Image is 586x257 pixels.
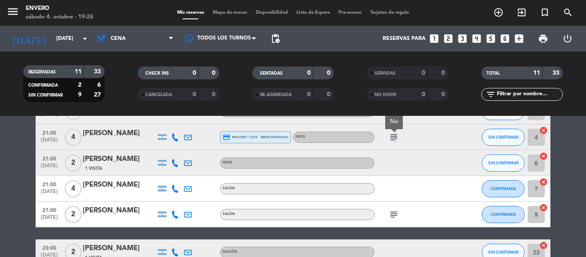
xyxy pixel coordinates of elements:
[292,10,334,15] span: Lista de Espera
[83,243,156,254] div: [PERSON_NAME]
[491,186,516,191] span: CONFIRMADA
[443,33,454,44] i: looks_two
[260,93,292,97] span: RE AGENDADA
[539,178,548,186] i: cancel
[491,212,516,217] span: CONFIRMADA
[78,82,82,88] strong: 2
[251,10,292,15] span: Disponibilidad
[83,154,156,165] div: [PERSON_NAME]
[375,71,396,76] span: SERVIDAS
[488,135,519,139] span: SIN CONFIRMAR
[193,70,196,76] strong: 0
[540,7,550,18] i: turned_in_not
[538,33,548,44] span: print
[28,70,56,74] span: RESERVADAS
[389,209,399,220] i: subject
[482,206,525,223] button: CONFIRMADA
[223,161,233,164] span: Patio
[296,135,305,139] span: Patio
[39,163,60,173] span: [DATE]
[533,70,540,76] strong: 11
[223,133,257,141] span: master * 1378
[39,153,60,163] span: 21:00
[65,129,82,146] span: 4
[28,83,58,88] span: CONFIRMADA
[327,91,332,97] strong: 0
[562,33,573,44] i: power_settings_new
[83,205,156,216] div: [PERSON_NAME]
[307,70,311,76] strong: 0
[173,10,208,15] span: Mis reservas
[260,71,283,76] span: SENTADAS
[223,250,237,254] span: Balcón
[6,29,52,48] i: [DATE]
[493,7,504,18] i: add_circle_outline
[383,36,426,42] span: Reservas para
[422,91,425,97] strong: 0
[39,189,60,199] span: [DATE]
[422,70,425,76] strong: 0
[496,90,562,99] input: Filtrar por nombre...
[6,5,19,21] button: menu
[212,91,217,97] strong: 0
[223,133,230,141] i: credit_card
[94,69,103,75] strong: 33
[485,33,496,44] i: looks_5
[65,154,82,172] span: 2
[223,187,235,190] span: Salón
[441,91,447,97] strong: 0
[97,82,103,88] strong: 6
[145,93,172,97] span: CANCELADA
[486,71,500,76] span: TOTAL
[39,215,60,224] span: [DATE]
[75,69,82,75] strong: 11
[26,13,94,21] div: sábado 4. octubre - 19:26
[375,93,396,97] span: NO SHOW
[539,203,548,212] i: cancel
[85,165,102,172] span: 1 Visita
[482,154,525,172] button: SIN CONFIRMAR
[563,7,573,18] i: search
[514,33,525,44] i: add_box
[429,33,440,44] i: looks_one
[307,91,311,97] strong: 0
[39,137,60,147] span: [DATE]
[6,5,19,18] i: menu
[39,112,60,121] span: [DATE]
[94,92,103,98] strong: 27
[212,70,217,76] strong: 0
[499,33,510,44] i: looks_6
[39,127,60,137] span: 21:00
[111,36,126,42] span: Cena
[488,160,519,165] span: SIN CONFIRMAR
[482,180,525,197] button: CONFIRMADA
[390,117,399,126] div: No
[193,91,196,97] strong: 0
[389,132,399,142] i: subject
[28,93,63,97] span: SIN CONFIRMAR
[334,10,366,15] span: Pre-acceso
[39,179,60,189] span: 21:00
[555,26,580,51] div: LOG OUT
[366,10,414,15] span: Tarjetas de regalo
[539,152,548,160] i: cancel
[223,212,235,216] span: Salón
[65,206,82,223] span: 2
[553,70,561,76] strong: 33
[80,33,90,44] i: arrow_drop_down
[539,126,548,135] i: cancel
[457,33,468,44] i: looks_3
[78,92,82,98] strong: 9
[517,7,527,18] i: exit_to_app
[471,33,482,44] i: looks_4
[482,129,525,146] button: SIN CONFIRMAR
[83,128,156,139] div: [PERSON_NAME]
[261,134,288,140] span: mercadopago
[488,250,519,254] span: SIN CONFIRMAR
[539,241,548,250] i: cancel
[39,205,60,215] span: 21:00
[145,71,169,76] span: CHECK INS
[83,179,156,190] div: [PERSON_NAME]
[486,89,496,100] i: filter_list
[39,242,60,252] span: 23:00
